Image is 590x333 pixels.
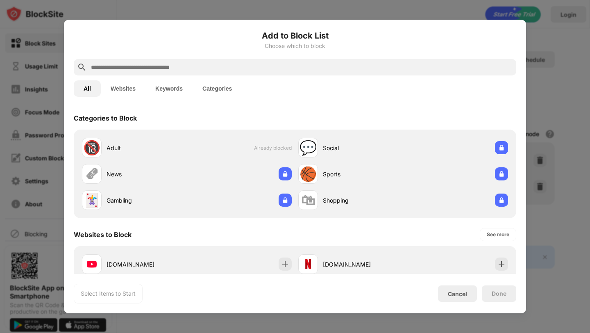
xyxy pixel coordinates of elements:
button: Websites [101,80,145,97]
div: 🔞 [83,139,100,156]
div: Sports [323,170,403,178]
button: Categories [193,80,242,97]
div: Gambling [107,196,187,205]
img: favicons [303,259,313,269]
div: 💬 [300,139,317,156]
div: Adult [107,144,187,152]
div: [DOMAIN_NAME] [107,260,187,269]
div: See more [487,230,509,239]
div: 🏀 [300,166,317,182]
img: search.svg [77,62,87,72]
div: 🗞 [85,166,99,182]
div: Cancel [448,290,467,297]
div: Websites to Block [74,230,132,239]
div: 🛍 [301,192,315,209]
div: Categories to Block [74,114,137,122]
div: [DOMAIN_NAME] [323,260,403,269]
div: Social [323,144,403,152]
img: favicons [87,259,97,269]
div: 🃏 [83,192,100,209]
div: Done [492,290,506,297]
button: Keywords [145,80,193,97]
div: Choose which to block [74,43,516,49]
h6: Add to Block List [74,30,516,42]
div: News [107,170,187,178]
div: Shopping [323,196,403,205]
span: Already blocked [254,145,292,151]
button: All [74,80,101,97]
div: Select Items to Start [81,290,136,298]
